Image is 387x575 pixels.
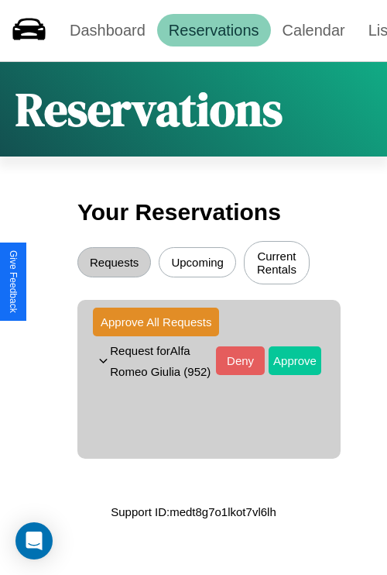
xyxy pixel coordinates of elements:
button: Upcoming [159,247,236,277]
div: Give Feedback [8,250,19,313]
p: Request for Alfa Romeo Giulia (952) [110,340,216,382]
button: Current Rentals [244,241,310,284]
a: Dashboard [58,14,157,46]
button: Approve [269,346,321,375]
button: Deny [216,346,265,375]
a: Calendar [271,14,357,46]
button: Approve All Requests [93,308,219,336]
a: Reservations [157,14,271,46]
h1: Reservations [15,77,283,141]
p: Support ID: medt8g7o1lkot7vl6lh [111,501,276,522]
div: Open Intercom Messenger [15,522,53,560]
button: Requests [77,247,151,277]
h3: Your Reservations [77,191,310,233]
